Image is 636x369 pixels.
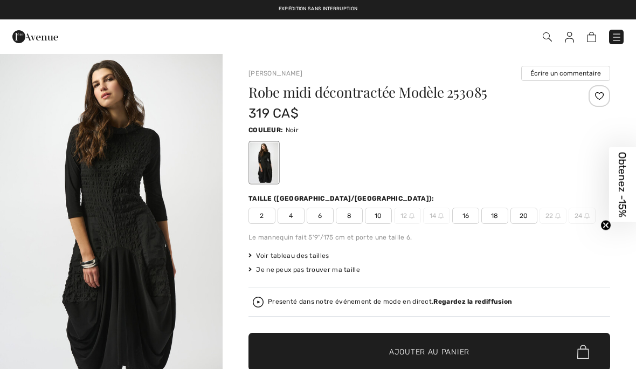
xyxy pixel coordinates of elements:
[555,213,561,218] img: ring-m.svg
[423,208,450,224] span: 14
[617,152,629,217] span: Obtenez -15%
[521,66,610,81] button: Écrire un commentaire
[248,208,275,224] span: 2
[12,26,58,47] img: 1ère Avenue
[600,220,611,231] button: Close teaser
[278,208,305,224] span: 4
[510,208,537,224] span: 20
[389,346,469,358] span: Ajouter au panier
[365,208,392,224] span: 10
[587,32,596,42] img: Panier d'achat
[609,147,636,222] div: Obtenez -15%Close teaser
[452,208,479,224] span: 16
[540,208,566,224] span: 22
[433,298,512,305] strong: Regardez la rediffusion
[286,126,299,134] span: Noir
[248,251,329,261] span: Voir tableau des tailles
[250,142,278,183] div: Noir
[253,297,264,307] img: Regardez la rediffusion
[248,106,299,121] span: 319 CA$
[481,208,508,224] span: 18
[248,85,550,99] h1: Robe midi décontractée Modèle 253085
[268,298,512,305] div: Presenté dans notre événement de mode en direct.
[12,31,58,41] a: 1ère Avenue
[569,208,596,224] span: 24
[543,32,552,42] img: Recherche
[584,213,590,218] img: ring-m.svg
[409,213,414,218] img: ring-m.svg
[248,194,437,203] div: Taille ([GEOGRAPHIC_DATA]/[GEOGRAPHIC_DATA]):
[248,233,610,242] div: Le mannequin fait 5'9"/175 cm et porte une taille 6.
[567,337,625,364] iframe: Ouvre un widget dans lequel vous pouvez trouver plus d’informations
[248,126,283,134] span: Couleur:
[394,208,421,224] span: 12
[565,32,574,43] img: Mes infos
[336,208,363,224] span: 8
[611,32,622,43] img: Menu
[248,70,302,77] a: [PERSON_NAME]
[248,265,610,275] div: Je ne peux pas trouver ma taille
[307,208,334,224] span: 6
[438,213,444,218] img: ring-m.svg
